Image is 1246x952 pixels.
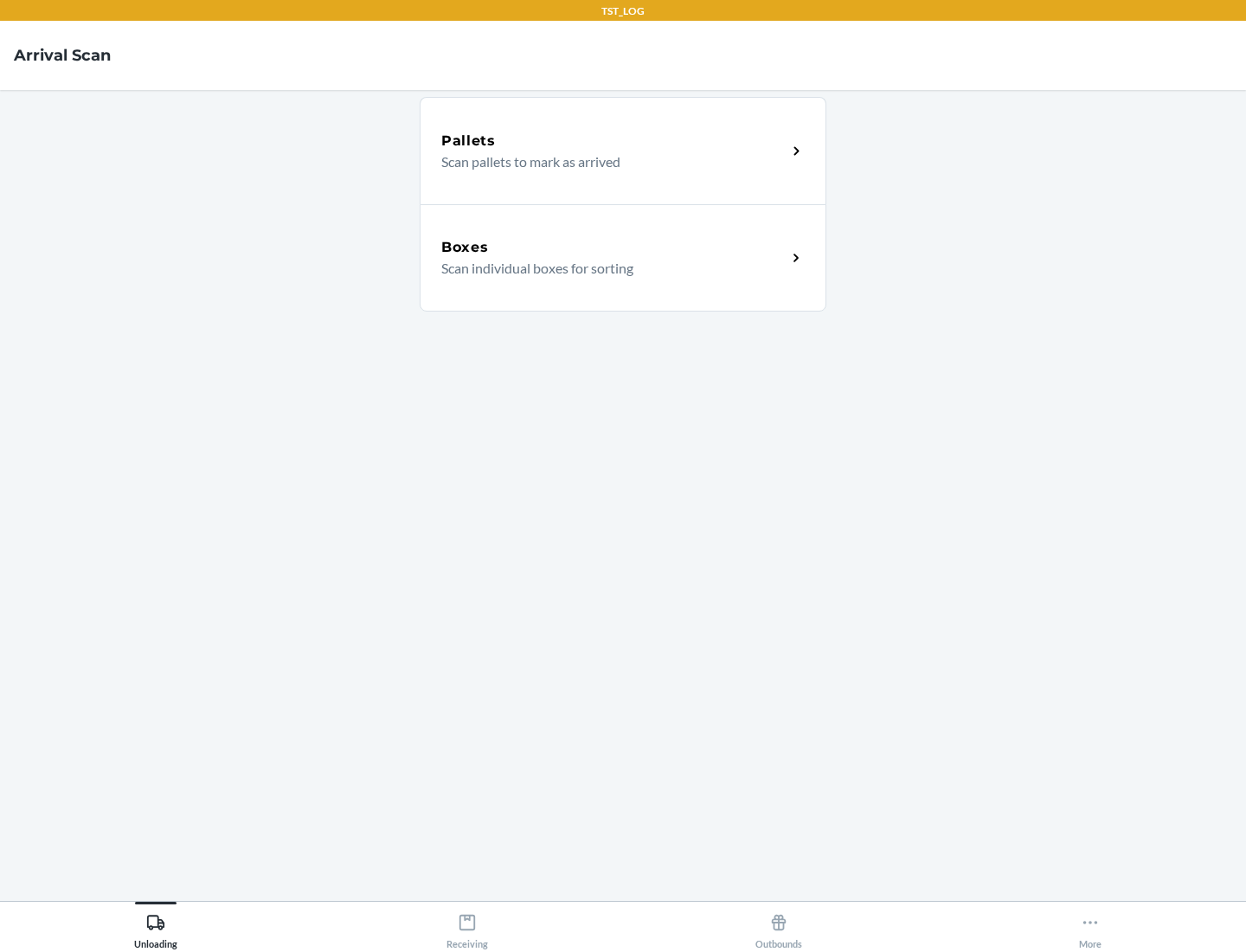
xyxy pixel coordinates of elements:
div: Unloading [134,906,177,949]
h5: Boxes [441,237,489,258]
a: PalletsScan pallets to mark as arrived [420,97,826,204]
p: Scan pallets to mark as arrived [441,151,773,172]
div: Outbounds [755,906,802,949]
div: More [1079,906,1101,949]
div: Receiving [446,906,488,949]
button: More [934,902,1246,949]
a: BoxesScan individual boxes for sorting [420,204,826,312]
button: Receiving [311,902,623,949]
h5: Pallets [441,131,496,151]
p: TST_LOG [601,3,645,19]
h4: Arrival Scan [14,44,111,67]
p: Scan individual boxes for sorting [441,258,773,279]
button: Outbounds [623,902,934,949]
